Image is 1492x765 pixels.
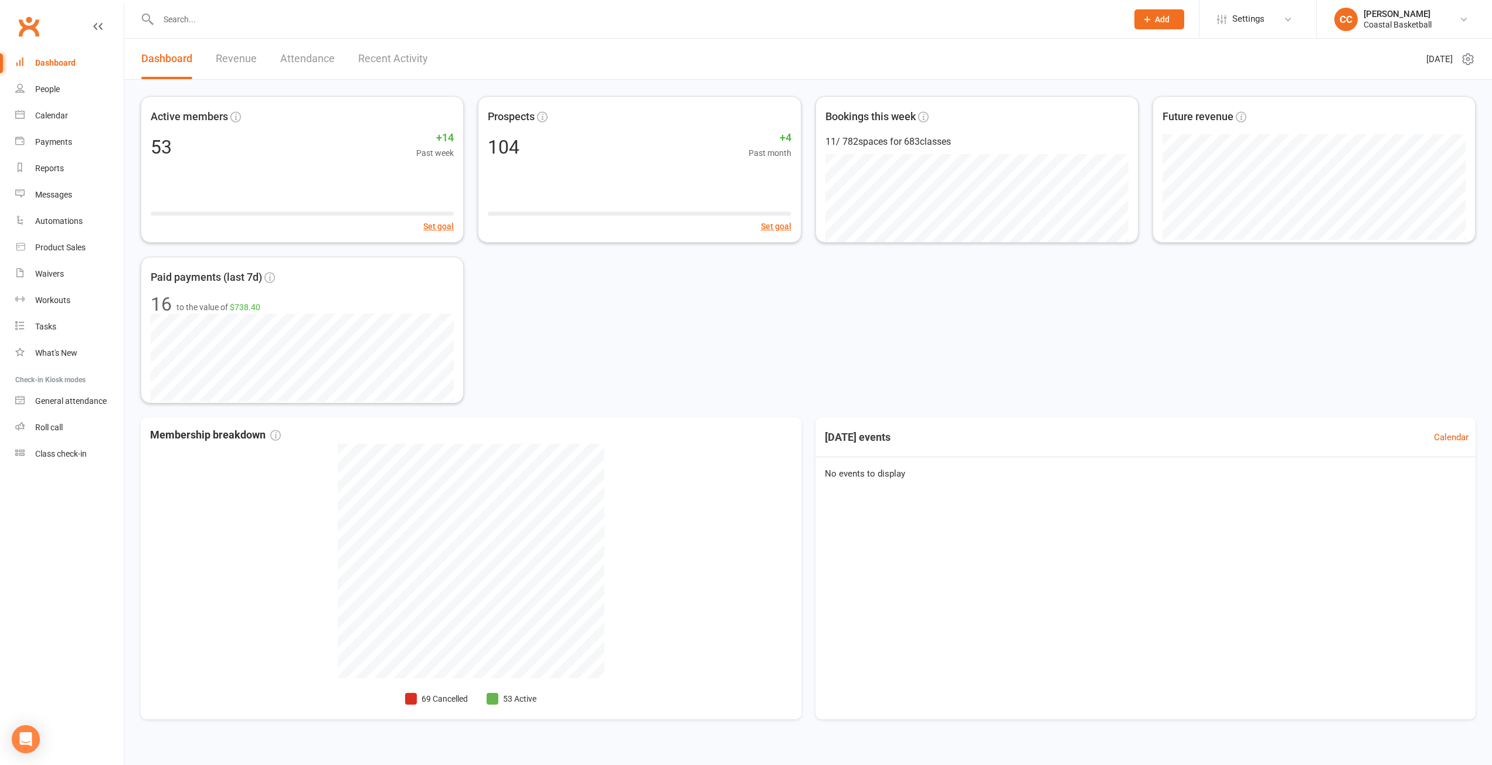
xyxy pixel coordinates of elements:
[761,220,791,233] button: Set goal
[405,692,468,705] li: 69 Cancelled
[815,427,900,448] h3: [DATE] events
[749,130,791,147] span: +4
[35,348,77,358] div: What's New
[155,11,1119,28] input: Search...
[1426,52,1453,66] span: [DATE]
[151,138,172,157] div: 53
[1334,8,1358,31] div: CC
[176,301,260,314] span: to the value of
[12,725,40,753] div: Open Intercom Messenger
[358,39,428,79] a: Recent Activity
[151,269,262,286] span: Paid payments (last 7d)
[825,134,1129,149] div: 11 / 782 spaces for 683 classes
[15,50,124,76] a: Dashboard
[15,129,124,155] a: Payments
[1134,9,1184,29] button: Add
[488,108,535,125] span: Prospects
[35,396,107,406] div: General attendance
[151,295,172,314] div: 16
[216,39,257,79] a: Revenue
[15,340,124,366] a: What's New
[15,441,124,467] a: Class kiosk mode
[1434,430,1469,444] a: Calendar
[416,130,454,147] span: +14
[1232,6,1265,32] span: Settings
[141,39,192,79] a: Dashboard
[15,208,124,234] a: Automations
[14,12,43,41] a: Clubworx
[15,76,124,103] a: People
[35,58,76,67] div: Dashboard
[1364,19,1432,30] div: Coastal Basketball
[416,147,454,159] span: Past week
[35,269,64,278] div: Waivers
[35,449,87,458] div: Class check-in
[15,103,124,129] a: Calendar
[15,182,124,208] a: Messages
[35,84,60,94] div: People
[35,295,70,305] div: Workouts
[35,423,63,432] div: Roll call
[15,155,124,182] a: Reports
[35,164,64,173] div: Reports
[811,457,1481,490] div: No events to display
[488,138,519,157] div: 104
[1364,9,1432,19] div: [PERSON_NAME]
[151,108,228,125] span: Active members
[15,261,124,287] a: Waivers
[15,314,124,340] a: Tasks
[35,137,72,147] div: Payments
[15,388,124,414] a: General attendance kiosk mode
[280,39,335,79] a: Attendance
[749,147,791,159] span: Past month
[1163,108,1233,125] span: Future revenue
[35,322,56,331] div: Tasks
[230,302,260,312] span: $738.40
[35,190,72,199] div: Messages
[1155,15,1170,24] span: Add
[487,692,536,705] li: 53 Active
[35,216,83,226] div: Automations
[825,108,916,125] span: Bookings this week
[15,234,124,261] a: Product Sales
[35,111,68,120] div: Calendar
[150,427,281,444] span: Membership breakdown
[423,220,454,233] button: Set goal
[15,414,124,441] a: Roll call
[35,243,86,252] div: Product Sales
[15,287,124,314] a: Workouts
